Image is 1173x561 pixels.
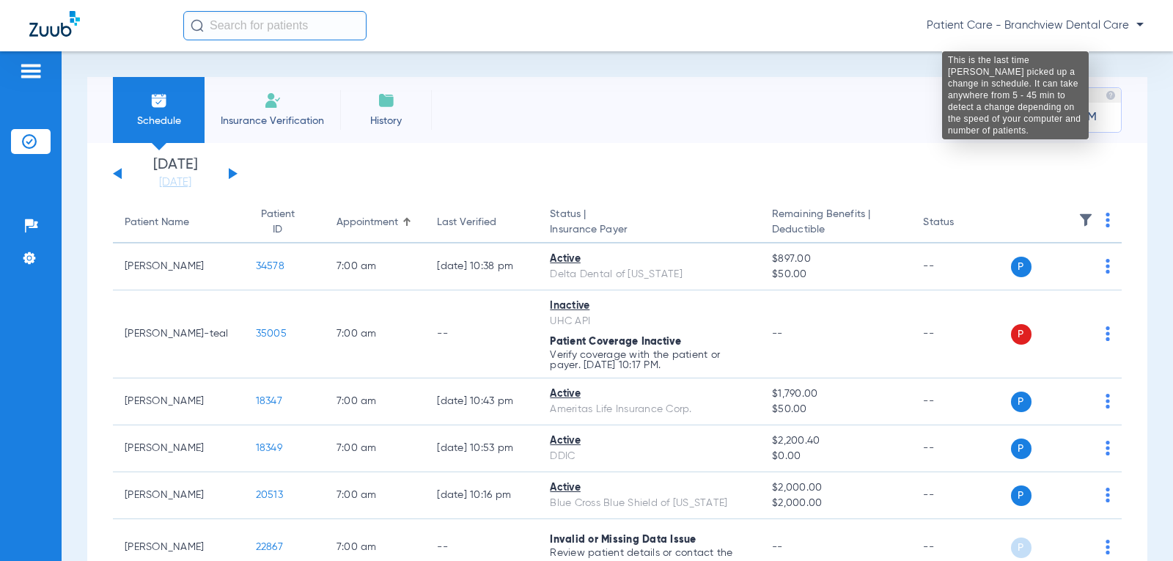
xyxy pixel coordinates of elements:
div: Patient Name [125,215,232,230]
div: Appointment [337,215,414,230]
span: P [1011,538,1032,558]
img: Search Icon [191,19,204,32]
td: [DATE] 10:16 PM [425,472,538,519]
img: group-dot-blue.svg [1106,394,1110,408]
td: 7:00 AM [325,425,426,472]
span: P [1011,485,1032,506]
span: $897.00 [772,252,900,267]
div: UHC API [550,314,749,329]
td: 7:00 AM [325,472,426,519]
img: hamburger-icon [19,62,43,80]
span: $2,000.00 [772,480,900,496]
td: [DATE] 10:38 PM [425,243,538,290]
img: group-dot-blue.svg [1106,213,1110,227]
div: Patient ID [256,207,300,238]
img: group-dot-blue.svg [1106,326,1110,341]
p: Verify coverage with the patient or payer. [DATE] 10:17 PM. [550,350,749,370]
span: Patient Care - Branchview Dental Care [927,18,1144,33]
span: $1,790.00 [772,386,900,402]
div: Last Verified [437,215,526,230]
td: [PERSON_NAME] [113,378,244,425]
img: group-dot-blue.svg [1106,488,1110,502]
span: $2,200.40 [772,433,900,449]
img: Schedule [150,92,168,109]
td: -- [911,243,1010,290]
td: 7:00 AM [325,290,426,378]
div: Ameritas Life Insurance Corp. [550,402,749,417]
span: Patient Coverage Inactive [550,337,681,347]
span: 22867 [256,542,283,552]
span: Invalid or Missing Data Issue [550,535,696,545]
div: Patient ID [256,207,313,238]
span: Schedule [124,114,194,128]
span: P [1011,257,1032,277]
span: $50.00 [772,267,900,282]
div: Blue Cross Blue Shield of [US_STATE] [550,496,749,511]
span: P [1011,392,1032,412]
a: [DATE] [131,175,219,190]
span: 18349 [256,443,282,453]
img: group-dot-blue.svg [1106,259,1110,274]
span: P [1011,439,1032,459]
td: 7:00 AM [325,378,426,425]
iframe: Chat Widget [1100,491,1173,561]
span: $50.00 [772,402,900,417]
div: Inactive [550,298,749,314]
span: Deductible [772,222,900,238]
td: [PERSON_NAME]-teal [113,290,244,378]
th: Status [911,202,1010,243]
span: -- [772,329,783,339]
div: Active [550,480,749,496]
img: Zuub Logo [29,11,80,37]
span: $0.00 [772,449,900,464]
div: DDIC [550,449,749,464]
div: This is the last time [PERSON_NAME] picked up a change in schedule. It can take anywhere from 5 -... [942,51,1089,139]
span: $2,000.00 [772,496,900,511]
img: group-dot-blue.svg [1106,441,1110,455]
td: -- [911,378,1010,425]
td: -- [911,472,1010,519]
td: [PERSON_NAME] [113,243,244,290]
span: 34578 [256,261,284,271]
td: -- [425,290,538,378]
div: Appointment [337,215,398,230]
div: Active [550,433,749,449]
span: Insurance Payer [550,222,749,238]
div: Patient Name [125,215,189,230]
span: 35005 [256,329,287,339]
td: [PERSON_NAME] [113,472,244,519]
div: Active [550,386,749,402]
div: Active [550,252,749,267]
span: 18347 [256,396,282,406]
span: History [351,114,421,128]
span: -- [772,542,783,552]
div: Last Verified [437,215,496,230]
span: 20513 [256,490,283,500]
img: Manual Insurance Verification [264,92,282,109]
span: Insurance Verification [216,114,329,128]
th: Remaining Benefits | [760,202,911,243]
img: last sync help info [1106,90,1116,100]
td: 7:00 AM [325,243,426,290]
img: filter.svg [1078,213,1093,227]
td: -- [911,425,1010,472]
td: [DATE] 10:43 PM [425,378,538,425]
input: Search for patients [183,11,367,40]
td: [DATE] 10:53 PM [425,425,538,472]
li: [DATE] [131,158,219,190]
td: -- [911,290,1010,378]
span: P [1011,324,1032,345]
div: Delta Dental of [US_STATE] [550,267,749,282]
th: Status | [538,202,760,243]
td: [PERSON_NAME] [113,425,244,472]
img: History [378,92,395,109]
